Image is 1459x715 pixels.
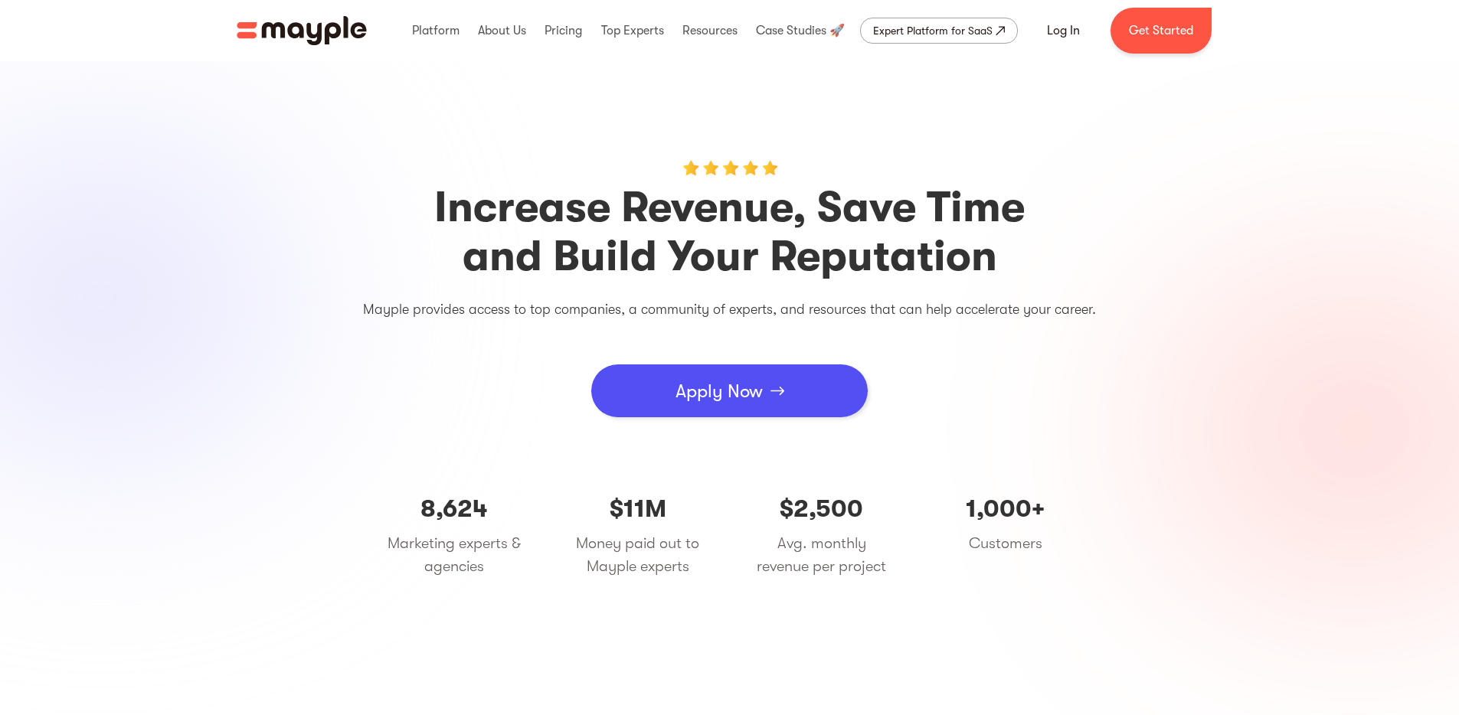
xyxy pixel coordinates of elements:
[873,21,993,40] div: Expert Platform for SaaS
[569,532,707,578] p: Money paid out to Mayple experts
[541,6,586,55] div: Pricing
[408,6,463,55] div: Platform
[1029,12,1098,49] a: Log In
[270,183,1189,281] h1: Increase Revenue, Save Time and Build Your Reputation
[676,368,763,414] div: Apply Now
[474,6,530,55] div: About Us
[1111,8,1212,54] a: Get Started
[569,494,707,524] h4: $11M
[937,494,1075,524] h4: 1,000+
[937,532,1075,555] p: Customers
[385,532,523,578] p: Marketing experts & agencies
[860,18,1018,44] a: Expert Platform for SaaS
[753,532,891,578] p: Avg. monthly revenue per project
[385,494,523,524] h4: 8,624
[597,6,668,55] div: Top Experts
[237,16,367,45] a: home
[679,6,741,55] div: Resources
[237,16,367,45] img: Mayple logo
[753,494,891,524] h4: $2,500
[270,297,1189,322] p: Mayple provides access to top companies, a community of experts, and resources that can help acce...
[591,364,868,417] a: Apply Now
